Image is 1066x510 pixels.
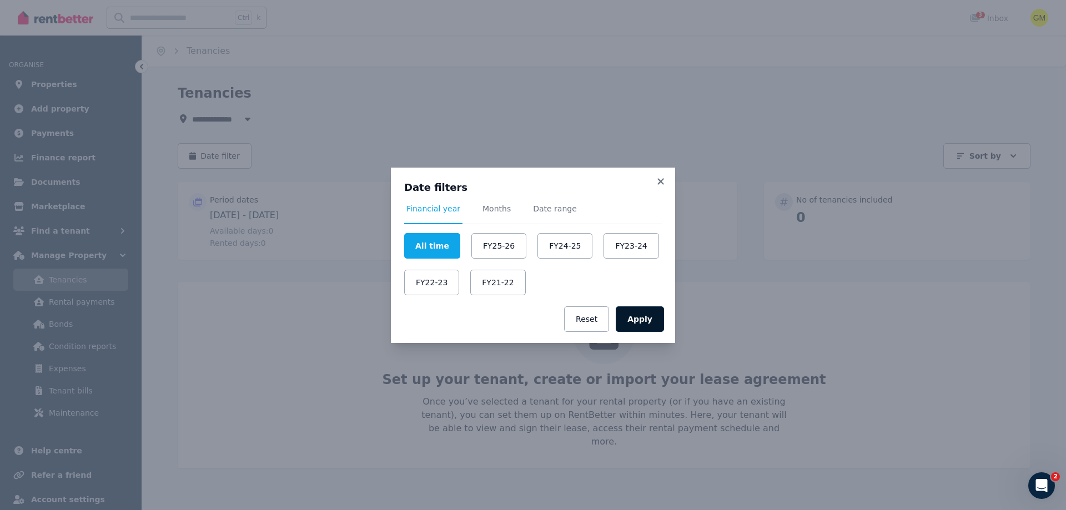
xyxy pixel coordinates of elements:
[537,233,592,259] button: FY24-25
[564,306,609,332] button: Reset
[616,306,664,332] button: Apply
[404,181,662,194] h3: Date filters
[1051,472,1060,481] span: 2
[404,270,459,295] button: FY22-23
[404,203,662,224] nav: Tabs
[471,233,526,259] button: FY25-26
[406,203,460,214] span: Financial year
[1028,472,1055,499] iframe: Intercom live chat
[533,203,577,214] span: Date range
[482,203,511,214] span: Months
[470,270,525,295] button: FY21-22
[604,233,658,259] button: FY23-24
[404,233,460,259] button: All time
